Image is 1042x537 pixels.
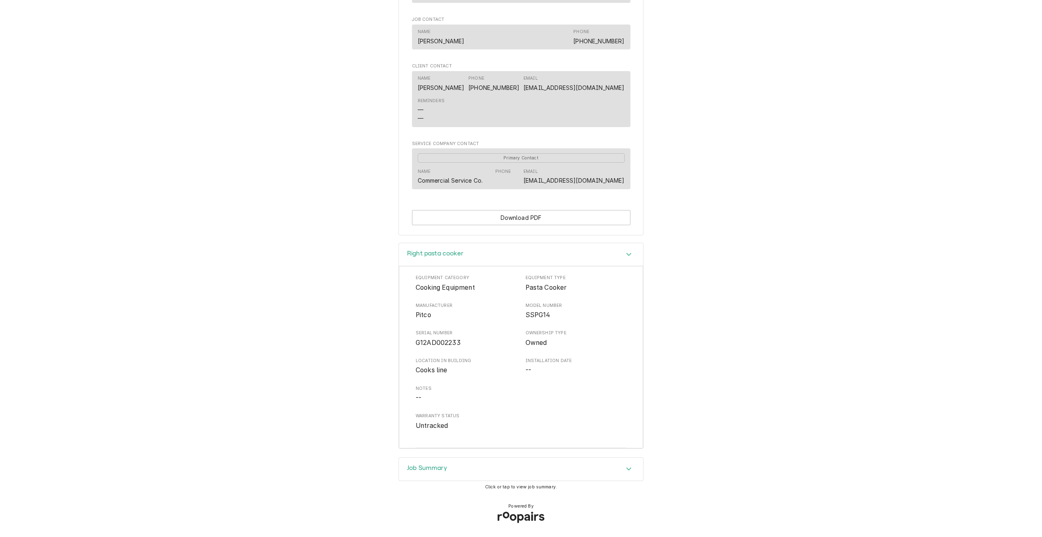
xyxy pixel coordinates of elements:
span: Equipment Type [525,283,627,293]
div: Client Contact List [412,71,630,131]
div: Accordion Header [399,243,643,266]
span: Installation Date [525,358,627,364]
span: Ownership Type [525,338,627,348]
div: Email [523,168,624,185]
div: Accordion Body [399,266,643,448]
div: Ownership Type [525,330,627,347]
span: SSPG14 [525,311,550,319]
span: Model Number [525,302,627,309]
span: Warranty Status [416,421,626,431]
button: Accordion Details Expand Trigger [399,458,643,481]
div: Phone [468,75,519,92]
div: Button Group [412,210,630,225]
div: Button Group [416,447,626,448]
span: Notes [416,385,626,392]
span: Primary Contact [418,153,625,163]
a: [PHONE_NUMBER] [573,38,624,45]
div: Contact [412,25,630,49]
div: Reminders [418,98,445,123]
div: Name [418,75,465,92]
span: Untracked [416,422,448,430]
div: Serial Number [416,330,517,347]
div: Client Contact [412,63,630,130]
div: Name [418,29,431,35]
h3: Right pasta cooker [407,250,463,257]
div: Button Group Row [412,210,630,225]
span: Warranty Status [416,413,626,419]
span: Powered By [508,503,534,510]
img: Roopairs [491,505,551,530]
div: Email [523,168,538,175]
div: Equipment Category [416,275,517,292]
div: Job Summary [399,457,643,481]
span: -- [525,366,531,374]
div: [PERSON_NAME] [418,37,465,45]
div: Phone [495,168,511,185]
div: Right pasta cooker [399,243,643,449]
span: Click or tap to view job summary. [485,484,557,490]
div: Phone [495,168,511,175]
div: Warranty Status [416,413,626,430]
span: -- [416,394,421,402]
div: Contact [412,148,630,189]
div: Job Contact List [412,25,630,53]
div: Equipment Display [416,275,626,430]
div: Contact [412,71,630,127]
button: Download PDF [412,210,630,225]
div: Phone [468,75,484,82]
span: Equipment Category [416,275,517,281]
div: Service Company Contact List [412,148,630,193]
div: Email [523,75,538,82]
div: Notes [416,385,626,403]
div: Commercial Service Co. [418,176,483,185]
div: [PERSON_NAME] [418,83,465,92]
span: Serial Number [416,338,517,348]
span: Serial Number [416,330,517,336]
div: Phone [573,29,624,45]
a: [EMAIL_ADDRESS][DOMAIN_NAME] [523,84,624,91]
div: Accordion Header [399,458,643,481]
span: Installation Date [525,365,627,375]
span: Client Contact [412,63,630,69]
span: Owned [525,339,547,347]
span: Equipment Type [525,275,627,281]
span: Ownership Type [525,330,627,336]
span: Pitco [416,311,431,319]
span: Job Contact [412,16,630,23]
div: Email [523,75,624,92]
span: Location in Building [416,358,517,364]
span: Location in Building [416,365,517,375]
span: Cooking Equipment [416,284,475,291]
div: — [418,114,423,123]
div: — [418,105,423,114]
div: Name [418,75,431,82]
span: Manufacturer [416,310,517,320]
div: Installation Date [525,358,627,375]
button: Accordion Details Expand Trigger [399,243,643,266]
div: Manufacturer [416,302,517,320]
span: Cooks line [416,366,448,374]
div: Service Company Contact [412,141,630,193]
h3: Job Summary [407,464,447,472]
span: Model Number [525,310,627,320]
div: Location in Building [416,358,517,375]
div: Name [418,168,483,185]
div: Primary [418,153,625,163]
div: Model Number [525,302,627,320]
div: Equipment Type [525,275,627,292]
span: Pasta Cooker [525,284,567,291]
a: [EMAIL_ADDRESS][DOMAIN_NAME] [523,177,624,184]
div: Name [418,168,431,175]
span: G12AD002233 [416,339,461,347]
span: Notes [416,393,626,403]
a: [PHONE_NUMBER] [468,84,519,91]
span: Manufacturer [416,302,517,309]
span: Service Company Contact [412,141,630,147]
div: Phone [573,29,589,35]
div: Reminders [418,98,445,104]
div: Job Contact [412,16,630,53]
div: Name [418,29,465,45]
span: Equipment Category [416,283,517,293]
